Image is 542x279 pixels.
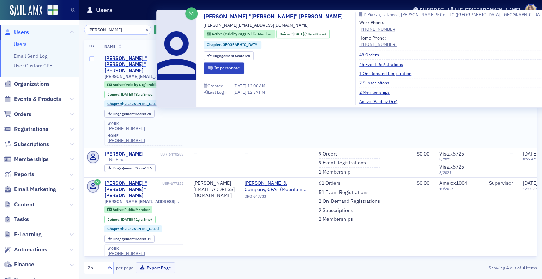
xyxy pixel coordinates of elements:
[14,95,61,103] span: Events & Products
[439,170,477,175] span: 8 / 2029
[439,157,477,162] span: 8 / 2029
[14,246,47,254] span: Automations
[14,231,42,238] span: E-Learning
[104,81,176,88] div: Active (Paid by Org): Active (Paid by Org): Public Member
[208,91,227,95] div: Last Login
[245,151,248,157] span: —
[359,35,397,48] div: Home Phone:
[207,42,258,48] a: Chapter:[GEOGRAPHIC_DATA]
[4,80,50,88] a: Organizations
[4,201,35,208] a: Content
[523,157,537,162] time: 8:27 AM
[247,31,272,36] span: Public Member
[420,7,444,13] div: Support
[104,44,116,49] span: Name
[359,41,397,48] a: [PHONE_NUMBER]
[144,26,150,32] button: ×
[104,74,183,79] span: [PERSON_NAME][EMAIL_ADDRESS][DOMAIN_NAME]
[4,186,56,193] a: Email Marketing
[42,5,58,17] a: View Homepage
[359,98,402,104] a: Active (Paid by Org)
[4,261,34,268] a: Finance
[4,156,49,163] a: Memberships
[319,151,338,157] a: 9 Orders
[124,207,150,212] span: Public Member
[204,22,309,28] span: [PERSON_NAME][EMAIL_ADDRESS][DOMAIN_NAME]
[439,151,464,157] span: Visa : x5725
[14,53,47,59] a: Email Send Log
[4,95,61,103] a: Events & Products
[247,90,265,95] span: 12:37 PM
[113,82,147,87] span: Active (Paid by Org)
[113,207,124,212] span: Active
[121,217,132,222] span: [DATE]
[107,82,173,87] a: Active (Paid by Org) Public Member
[104,110,155,117] div: Engagement Score: 25
[319,169,350,175] a: 1 Membership
[104,55,161,74] a: [PERSON_NAME] "[PERSON_NAME]" [PERSON_NAME]
[107,226,122,231] span: Chapter :
[212,31,247,36] span: Active (Paid by Org)
[4,216,29,223] a: Tasks
[113,111,147,116] span: Engagement Score :
[4,29,29,36] a: Users
[108,247,145,251] div: work
[104,180,161,199] div: [PERSON_NAME] "[PERSON_NAME]" [PERSON_NAME]
[4,246,47,254] a: Automations
[107,226,159,231] a: Chapter:[GEOGRAPHIC_DATA]
[121,92,154,97] div: (48yrs 8mos)
[113,112,151,116] div: 25
[359,70,416,77] a: 1 On-Demand Registration
[108,138,145,143] a: [PHONE_NUMBER]
[193,180,235,199] div: [PERSON_NAME][EMAIL_ADDRESS][DOMAIN_NAME]
[359,19,397,32] div: Work Phone:
[4,140,49,148] a: Subscriptions
[108,122,145,126] div: work
[162,181,183,186] div: USR-677125
[10,5,42,16] img: SailAMX
[319,207,353,214] a: 2 Subscriptions
[14,140,49,148] span: Subscriptions
[104,199,183,204] span: [PERSON_NAME][EMAIL_ADDRESS][DOMAIN_NAME]
[439,164,464,170] span: Visa : x5725
[108,92,121,97] span: Joined :
[204,30,275,38] div: Active (Paid by Org): Active (Paid by Org): Public Member
[319,180,341,187] a: 61 Orders
[136,262,175,273] button: Export Page
[107,207,149,212] a: Active Public Member
[113,166,152,170] div: 1.5
[523,151,537,157] span: [DATE]
[204,12,348,21] a: [PERSON_NAME] "[PERSON_NAME]" [PERSON_NAME]
[107,102,159,106] a: Chapter:[GEOGRAPHIC_DATA]
[233,83,247,89] span: [DATE]
[14,62,52,69] a: User Custom CPE
[448,7,523,12] button: [US_STATE][DOMAIN_NAME]
[104,164,156,172] div: Engagement Score: 1.5
[108,126,145,131] div: [PHONE_NUMBER]
[14,186,56,193] span: Email Marketing
[14,201,35,208] span: Content
[113,236,147,241] span: Engagement Score :
[104,100,162,107] div: Chapter:
[113,237,151,241] div: 31
[521,265,526,271] strong: 4
[84,25,151,35] input: Search…
[88,264,103,272] div: 25
[245,194,309,201] div: ORG-649733
[319,216,353,223] a: 2 Memberships
[14,29,29,36] span: Users
[104,225,162,232] div: Chapter:
[359,80,394,86] a: 2 Subscriptions
[193,151,197,157] span: —
[104,151,144,157] a: [PERSON_NAME]
[439,187,477,191] span: 10 / 2025
[359,26,397,32] div: [PHONE_NUMBER]
[523,186,539,191] time: 12:00 AM
[213,54,251,58] div: 25
[359,51,384,58] a: 48 Orders
[113,165,147,170] span: Engagement Score :
[121,92,132,97] span: [DATE]
[523,180,537,186] span: [DATE]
